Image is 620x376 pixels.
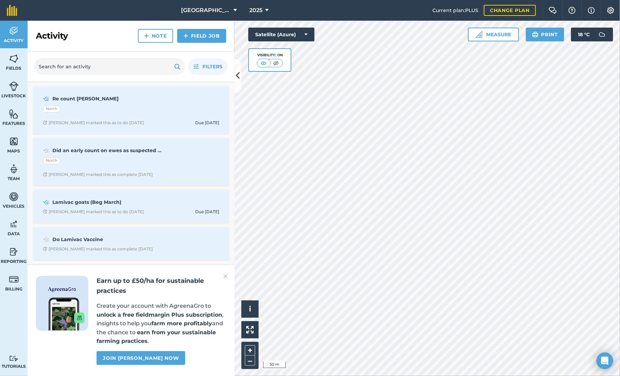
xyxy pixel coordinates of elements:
div: Open Intercom Messenger [597,353,613,369]
img: svg+xml;base64,PHN2ZyB4bWxucz0iaHR0cDovL3d3dy53My5vcmcvMjAwMC9zdmciIHdpZHRoPSI1NiIgaGVpZ2h0PSI2MC... [9,136,19,147]
span: [GEOGRAPHIC_DATA] [181,6,231,14]
img: A cog icon [607,7,615,14]
div: North [43,106,60,112]
img: svg+xml;base64,PHN2ZyB4bWxucz0iaHR0cDovL3d3dy53My5vcmcvMjAwMC9zdmciIHdpZHRoPSIyMiIgaGVpZ2h0PSIzMC... [223,272,228,280]
img: svg+xml;base64,PD94bWwgdmVyc2lvbj0iMS4wIiBlbmNvZGluZz0idXRmLTgiPz4KPCEtLSBHZW5lcmF0b3I6IEFkb2JlIE... [9,26,19,36]
span: Filters [202,63,222,70]
img: A question mark icon [568,7,576,14]
div: North [43,157,60,164]
a: Did an early count on ewes as suspected HaemoncousNorthClock with arrow pointing clockwise[PERSON... [37,142,225,181]
img: Screenshot of the Gro app [49,298,84,330]
a: Lamivac goats (Beg March)Clock with arrow pointing clockwise[PERSON_NAME] marked this as to do [D... [37,194,225,219]
a: Re count [PERSON_NAME]NorthClock with arrow pointing clockwise[PERSON_NAME] marked this as to do ... [37,90,225,130]
button: Measure [468,28,519,41]
img: svg+xml;base64,PD94bWwgdmVyc2lvbj0iMS4wIiBlbmNvZGluZz0idXRmLTgiPz4KPCEtLSBHZW5lcmF0b3I6IEFkb2JlIE... [9,355,19,362]
img: svg+xml;base64,PHN2ZyB4bWxucz0iaHR0cDovL3d3dy53My5vcmcvMjAwMC9zdmciIHdpZHRoPSIxNCIgaGVpZ2h0PSIyNC... [183,32,188,40]
div: Visibility: On [257,52,283,58]
div: [PERSON_NAME] marked this as complete [DATE] [43,246,153,252]
button: 18 °C [571,28,613,41]
strong: Do Lamivac Vaccine [52,236,162,243]
h2: Activity [36,30,68,41]
img: svg+xml;base64,PD94bWwgdmVyc2lvbj0iMS4wIiBlbmNvZGluZz0idXRmLTgiPz4KPCEtLSBHZW5lcmF0b3I6IEFkb2JlIE... [43,146,49,155]
img: svg+xml;base64,PHN2ZyB4bWxucz0iaHR0cDovL3d3dy53My5vcmcvMjAwMC9zdmciIHdpZHRoPSIxNCIgaGVpZ2h0PSIyNC... [144,32,149,40]
span: Current plan : PLUS [432,7,478,14]
img: svg+xml;base64,PD94bWwgdmVyc2lvbj0iMS4wIiBlbmNvZGluZz0idXRmLTgiPz4KPCEtLSBHZW5lcmF0b3I6IEFkb2JlIE... [43,235,49,244]
img: svg+xml;base64,PD94bWwgdmVyc2lvbj0iMS4wIiBlbmNvZGluZz0idXRmLTgiPz4KPCEtLSBHZW5lcmF0b3I6IEFkb2JlIE... [9,219,19,229]
img: svg+xml;base64,PHN2ZyB4bWxucz0iaHR0cDovL3d3dy53My5vcmcvMjAwMC9zdmciIHdpZHRoPSIxNyIgaGVpZ2h0PSIxNy... [588,6,595,14]
button: Filters [188,58,228,75]
span: 18 ° C [578,28,590,41]
img: Four arrows, one pointing top left, one top right, one bottom right and the last bottom left [246,326,254,334]
img: Ruler icon [476,31,482,38]
h2: Earn up to £50/ha for sustainable practices [97,276,226,296]
div: [PERSON_NAME] marked this as to do [DATE] [43,120,144,126]
img: fieldmargin Logo [7,5,17,16]
img: Two speech bubbles overlapping with the left bubble in the forefront [549,7,557,14]
img: svg+xml;base64,PHN2ZyB4bWxucz0iaHR0cDovL3d3dy53My5vcmcvMjAwMC9zdmciIHdpZHRoPSIxOSIgaGVpZ2h0PSIyNC... [174,62,181,71]
strong: Re count [PERSON_NAME] [52,95,162,102]
span: i [249,305,251,313]
img: svg+xml;base64,PD94bWwgdmVyc2lvbj0iMS4wIiBlbmNvZGluZz0idXRmLTgiPz4KPCEtLSBHZW5lcmF0b3I6IEFkb2JlIE... [9,274,19,285]
a: Join [PERSON_NAME] now [97,351,185,365]
button: Satellite (Azure) [248,28,314,41]
div: [PERSON_NAME] marked this as to do [DATE] [43,209,144,215]
img: svg+xml;base64,PHN2ZyB4bWxucz0iaHR0cDovL3d3dy53My5vcmcvMjAwMC9zdmciIHdpZHRoPSI1MCIgaGVpZ2h0PSI0MC... [272,60,280,67]
div: Due [DATE] [195,209,219,215]
img: svg+xml;base64,PHN2ZyB4bWxucz0iaHR0cDovL3d3dy53My5vcmcvMjAwMC9zdmciIHdpZHRoPSI1NiIgaGVpZ2h0PSI2MC... [9,109,19,119]
img: svg+xml;base64,PD94bWwgdmVyc2lvbj0iMS4wIiBlbmNvZGluZz0idXRmLTgiPz4KPCEtLSBHZW5lcmF0b3I6IEFkb2JlIE... [43,95,49,103]
button: Print [526,28,564,41]
img: Clock with arrow pointing clockwise [43,247,47,251]
img: svg+xml;base64,PD94bWwgdmVyc2lvbj0iMS4wIiBlbmNvZGluZz0idXRmLTgiPz4KPCEtLSBHZW5lcmF0b3I6IEFkb2JlIE... [9,81,19,91]
strong: unlock a free fieldmargin Plus subscription [97,311,222,318]
input: Search for an activity [34,58,185,75]
img: svg+xml;base64,PD94bWwgdmVyc2lvbj0iMS4wIiBlbmNvZGluZz0idXRmLTgiPz4KPCEtLSBHZW5lcmF0b3I6IEFkb2JlIE... [9,191,19,202]
img: Clock with arrow pointing clockwise [43,209,47,214]
span: 2025 [249,6,262,14]
strong: Lamivac goats (Beg March) [52,198,162,206]
strong: farm more profitably [151,320,212,327]
button: – [245,356,255,366]
div: Due [DATE] [195,120,219,126]
img: svg+xml;base64,PD94bWwgdmVyc2lvbj0iMS4wIiBlbmNvZGluZz0idXRmLTgiPz4KPCEtLSBHZW5lcmF0b3I6IEFkb2JlIE... [43,198,49,206]
strong: earn from your sustainable farming practices [97,329,216,345]
img: svg+xml;base64,PHN2ZyB4bWxucz0iaHR0cDovL3d3dy53My5vcmcvMjAwMC9zdmciIHdpZHRoPSI1MCIgaGVpZ2h0PSI0MC... [259,60,268,67]
a: Change plan [484,5,536,16]
strong: Did an early count on ewes as suspected Haemoncous [52,147,162,154]
img: svg+xml;base64,PD94bWwgdmVyc2lvbj0iMS4wIiBlbmNvZGluZz0idXRmLTgiPz4KPCEtLSBHZW5lcmF0b3I6IEFkb2JlIE... [595,28,609,41]
button: + [245,345,255,356]
img: svg+xml;base64,PHN2ZyB4bWxucz0iaHR0cDovL3d3dy53My5vcmcvMjAwMC9zdmciIHdpZHRoPSIxOSIgaGVpZ2h0PSIyNC... [532,30,539,39]
img: svg+xml;base64,PHN2ZyB4bWxucz0iaHR0cDovL3d3dy53My5vcmcvMjAwMC9zdmciIHdpZHRoPSI1NiIgaGVpZ2h0PSI2MC... [9,53,19,64]
div: [PERSON_NAME] marked this as complete [DATE] [43,172,153,177]
p: Create your account with AgreenaGro to , insights to help you and the chance to . [97,301,226,346]
a: Field Job [177,29,226,43]
img: Clock with arrow pointing clockwise [43,172,47,177]
button: i [241,300,259,318]
img: svg+xml;base64,PD94bWwgdmVyc2lvbj0iMS4wIiBlbmNvZGluZz0idXRmLTgiPz4KPCEtLSBHZW5lcmF0b3I6IEFkb2JlIE... [9,247,19,257]
img: svg+xml;base64,PD94bWwgdmVyc2lvbj0iMS4wIiBlbmNvZGluZz0idXRmLTgiPz4KPCEtLSBHZW5lcmF0b3I6IEFkb2JlIE... [9,164,19,174]
a: Do Lamivac VaccineClock with arrow pointing clockwise[PERSON_NAME] marked this as complete [DATE] [37,231,225,256]
img: Clock with arrow pointing clockwise [43,120,47,125]
a: Note [138,29,173,43]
